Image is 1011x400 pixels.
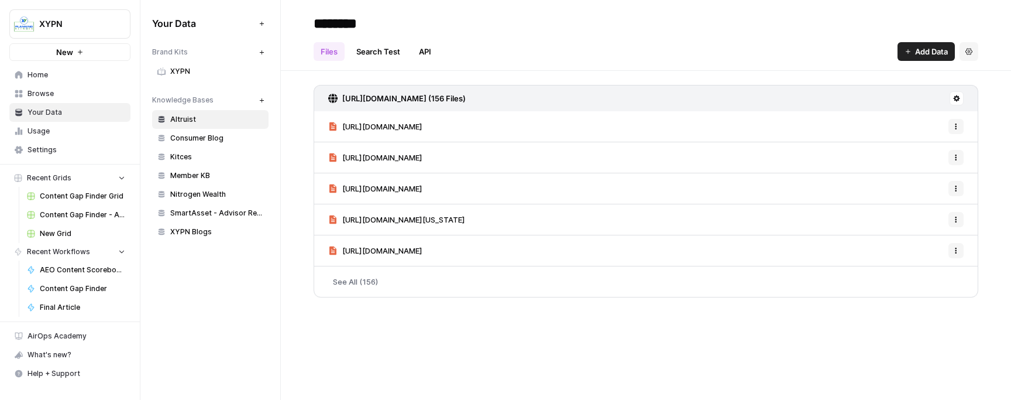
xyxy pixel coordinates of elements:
a: Consumer Blog [152,129,269,148]
span: SmartAsset - Advisor Resources [170,208,263,218]
span: Altruist [170,114,263,125]
span: Help + Support [27,368,125,379]
span: Final Article [40,302,125,313]
span: New [56,46,73,58]
span: Knowledge Bases [152,95,214,105]
button: Help + Support [9,364,130,383]
button: What's new? [9,346,130,364]
span: Your Data [152,16,255,30]
a: See All (156) [314,266,978,297]
a: Your Data [9,103,130,122]
span: [URL][DOMAIN_NAME] [342,121,422,132]
a: XYPN Blogs [152,223,269,241]
a: [URL][DOMAIN_NAME][US_STATE] [328,204,465,235]
a: Nitrogen Wealth [152,185,269,204]
button: Workspace: XYPN [9,9,130,39]
a: Final Article [22,298,130,317]
a: Browse [9,84,130,103]
span: New Grid [40,228,125,239]
a: Content Gap Finder - Articles We Haven't Covered [22,206,130,224]
a: [URL][DOMAIN_NAME] (156 Files) [328,86,466,111]
span: Settings [27,145,125,155]
a: SmartAsset - Advisor Resources [152,204,269,223]
a: Member KB [152,166,269,185]
span: Content Gap Finder - Articles We Haven't Covered [40,210,125,220]
span: Content Gap Finder Grid [40,191,125,201]
span: [URL][DOMAIN_NAME] [342,245,422,257]
a: AEO Content Scoreboard [22,261,130,279]
span: Home [27,70,125,80]
a: [URL][DOMAIN_NAME] [328,235,422,266]
button: Add Data [897,42,955,61]
span: XYPN Blogs [170,227,263,237]
span: Your Data [27,107,125,118]
span: [URL][DOMAIN_NAME] [342,183,422,194]
span: [URL][DOMAIN_NAME][US_STATE] [342,214,465,225]
span: Brand Kits [152,47,188,57]
a: XYPN [152,62,269,81]
span: Kitces [170,152,263,162]
span: XYPN [39,18,110,30]
span: XYPN [170,66,263,77]
span: AirOps Academy [27,331,125,341]
span: Consumer Blog [170,133,263,143]
button: New [9,43,130,61]
a: API [412,42,438,61]
a: [URL][DOMAIN_NAME] [328,173,422,204]
span: Nitrogen Wealth [170,189,263,200]
span: Content Gap Finder [40,283,125,294]
a: [URL][DOMAIN_NAME] [328,142,422,173]
span: Usage [27,126,125,136]
a: Files [314,42,345,61]
a: Altruist [152,110,269,129]
button: Recent Workflows [9,243,130,261]
a: Home [9,66,130,84]
span: Browse [27,88,125,99]
a: Settings [9,141,130,159]
a: Content Gap Finder [22,279,130,298]
a: Kitces [152,148,269,166]
a: AirOps Academy [9,327,130,346]
span: Recent Workflows [27,247,90,257]
a: Search Test [349,42,407,61]
div: What's new? [10,346,130,364]
a: New Grid [22,224,130,243]
a: Content Gap Finder Grid [22,187,130,206]
h3: [URL][DOMAIN_NAME] (156 Files) [342,93,466,104]
span: Add Data [915,46,948,57]
img: XYPN Logo [13,13,35,35]
span: Recent Grids [27,173,71,183]
span: Member KB [170,170,263,181]
a: Usage [9,122,130,141]
a: [URL][DOMAIN_NAME] [328,111,422,142]
span: AEO Content Scoreboard [40,265,125,275]
span: [URL][DOMAIN_NAME] [342,152,422,163]
button: Recent Grids [9,169,130,187]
